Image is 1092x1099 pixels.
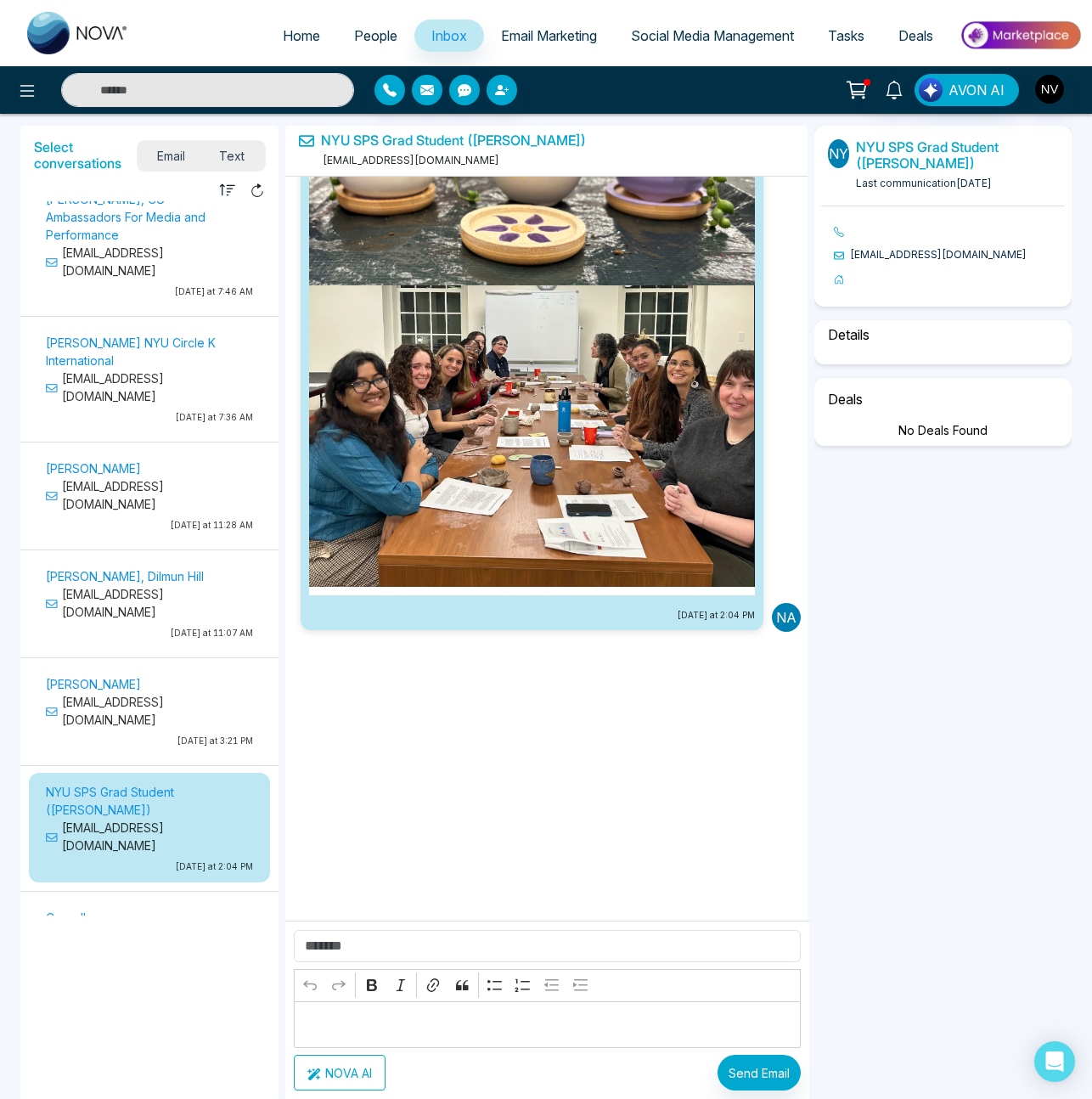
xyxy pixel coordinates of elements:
p: [PERSON_NAME] NYU Circle K International [46,334,253,369]
p: [DATE] at 7:46 AM [46,285,253,298]
span: Social Media Management [631,27,794,44]
a: People [337,20,414,52]
span: Deals [898,27,933,44]
a: Home [266,20,337,52]
a: NYU SPS Grad Student ([PERSON_NAME]) [321,132,586,149]
img: Lead Flow [919,78,943,102]
a: Social Media Management [614,20,811,52]
p: Na [772,603,801,632]
a: NYU SPS Grad Student ([PERSON_NAME]) [856,138,999,172]
p: [DATE] at 7:36 AM [46,411,253,424]
button: Send Email [718,1055,801,1091]
p: [EMAIL_ADDRESS][DOMAIN_NAME] [46,244,253,279]
p: [PERSON_NAME], Dilmun Hill [46,567,253,585]
img: Nova CRM Logo [27,12,129,54]
span: [EMAIL_ADDRESS][DOMAIN_NAME] [319,154,499,166]
p: [PERSON_NAME] [46,675,253,693]
p: [PERSON_NAME] [46,459,253,477]
span: People [354,27,397,44]
p: [EMAIL_ADDRESS][DOMAIN_NAME] [46,819,253,854]
a: Email Marketing [484,20,614,52]
span: Tasks [828,27,864,44]
span: Email [141,144,203,167]
p: [PERSON_NAME], CU - Ambassadors For Media and Performance [46,190,253,244]
p: [EMAIL_ADDRESS][DOMAIN_NAME] [46,585,253,621]
h5: Select conversations [34,139,138,172]
div: No Deals Found [821,421,1066,439]
a: Deals [881,20,950,52]
button: NOVA AI [294,1055,386,1091]
p: [DATE] at 3:21 PM [46,735,253,747]
p: [EMAIL_ADDRESS][DOMAIN_NAME] [46,693,253,729]
p: Cornell [46,909,253,927]
p: [DATE] at 11:07 AM [46,627,253,640]
span: Home [283,27,320,44]
button: AVON AI [915,74,1019,106]
span: AVON AI [948,80,1005,100]
span: Email Marketing [501,27,597,44]
img: Market-place.gif [959,16,1082,54]
p: [EMAIL_ADDRESS][DOMAIN_NAME] [46,477,253,513]
a: Inbox [414,20,484,52]
p: [DATE] at 11:28 AM [46,519,253,532]
span: Last communication [DATE] [856,177,992,189]
p: NYU SPS Grad Student ([PERSON_NAME]) [46,783,253,819]
div: Editor editing area: main [294,1001,801,1048]
span: Inbox [431,27,467,44]
small: [DATE] at 2:04 PM [309,609,755,622]
a: Tasks [811,20,881,52]
div: Open Intercom Messenger [1034,1041,1075,1082]
div: Editor toolbar [294,969,801,1002]
p: [EMAIL_ADDRESS][DOMAIN_NAME] [46,369,253,405]
li: [EMAIL_ADDRESS][DOMAIN_NAME] [834,247,1066,262]
p: NY [828,139,850,168]
h6: Details [821,320,1066,350]
span: Text [202,144,262,167]
img: User Avatar [1035,75,1064,104]
h6: Deals [821,385,1066,414]
p: [DATE] at 2:04 PM [46,860,253,873]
